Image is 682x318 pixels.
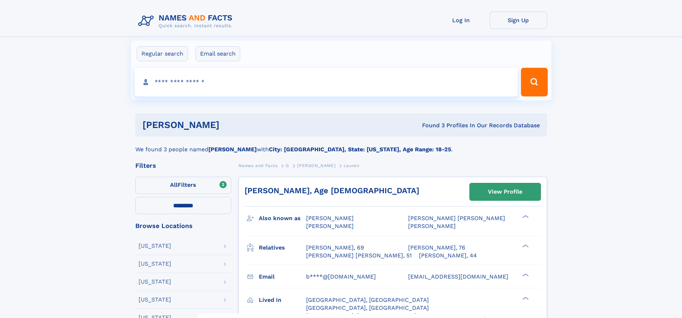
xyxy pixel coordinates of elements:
[269,146,451,153] b: City: [GEOGRAPHIC_DATA], State: [US_STATE], Age Range: 18-25
[297,163,335,168] span: [PERSON_NAME]
[238,161,278,170] a: Names and Facts
[135,137,547,154] div: We found 3 people named with .
[344,163,359,168] span: Lauren
[321,122,540,129] div: Found 3 Profiles In Our Records Database
[488,184,522,200] div: View Profile
[521,296,529,300] div: ❯
[139,279,171,285] div: [US_STATE]
[139,297,171,303] div: [US_STATE]
[408,215,505,222] span: [PERSON_NAME] [PERSON_NAME]
[306,304,429,311] span: [GEOGRAPHIC_DATA], [GEOGRAPHIC_DATA]
[139,261,171,267] div: [US_STATE]
[142,120,321,129] h1: [PERSON_NAME]
[521,272,529,277] div: ❯
[259,271,306,283] h3: Email
[135,11,238,31] img: Logo Names and Facts
[259,294,306,306] h3: Lived in
[408,273,508,280] span: [EMAIL_ADDRESS][DOMAIN_NAME]
[259,212,306,224] h3: Also known as
[470,183,541,200] a: View Profile
[195,46,240,61] label: Email search
[306,215,354,222] span: [PERSON_NAME]
[170,181,178,188] span: All
[135,162,231,169] div: Filters
[306,223,354,229] span: [PERSON_NAME]
[135,223,231,229] div: Browse Locations
[286,161,289,170] a: G
[521,68,547,96] button: Search Button
[135,68,518,96] input: search input
[245,186,419,195] a: [PERSON_NAME], Age [DEMOGRAPHIC_DATA]
[306,244,364,252] a: [PERSON_NAME], 69
[306,296,429,303] span: [GEOGRAPHIC_DATA], [GEOGRAPHIC_DATA]
[208,146,257,153] b: [PERSON_NAME]
[432,11,490,29] a: Log In
[490,11,547,29] a: Sign Up
[297,161,335,170] a: [PERSON_NAME]
[521,214,529,219] div: ❯
[419,252,477,260] a: [PERSON_NAME], 44
[139,243,171,249] div: [US_STATE]
[408,223,456,229] span: [PERSON_NAME]
[306,252,412,260] a: [PERSON_NAME] [PERSON_NAME], 51
[286,163,289,168] span: G
[259,242,306,254] h3: Relatives
[521,243,529,248] div: ❯
[135,177,231,194] label: Filters
[137,46,188,61] label: Regular search
[408,244,465,252] a: [PERSON_NAME], 76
